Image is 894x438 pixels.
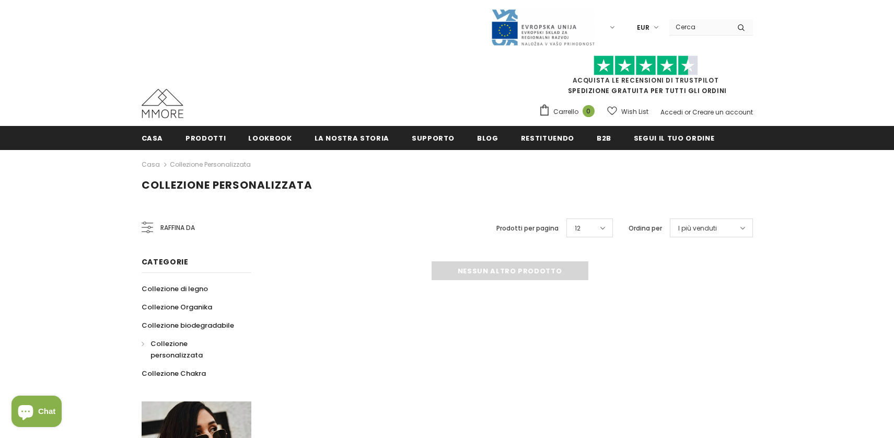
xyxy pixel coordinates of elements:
input: Search Site [669,19,729,34]
a: Wish List [607,102,648,121]
a: Collezione personalizzata [170,160,251,169]
span: Lookbook [248,133,292,143]
img: Fidati di Pilot Stars [594,55,698,76]
label: Ordina per [629,223,662,234]
a: Lookbook [248,126,292,149]
span: Restituendo [521,133,574,143]
a: supporto [412,126,455,149]
span: Collezione Organika [142,302,212,312]
a: Carrello 0 [539,104,600,120]
span: Collezione personalizzata [142,178,312,192]
a: Blog [477,126,498,149]
a: La nostra storia [315,126,389,149]
span: 0 [583,105,595,117]
span: B2B [597,133,611,143]
a: B2B [597,126,611,149]
a: Acquista le recensioni di TrustPilot [573,76,719,85]
span: Blog [477,133,498,143]
a: Collezione biodegradabile [142,316,234,335]
a: Casa [142,126,164,149]
span: SPEDIZIONE GRATUITA PER TUTTI GLI ORDINI [539,60,753,95]
span: Casa [142,133,164,143]
span: Prodotti [185,133,226,143]
a: Collezione Organika [142,298,212,316]
span: 12 [575,223,580,234]
span: Wish List [621,107,648,117]
img: Javni Razpis [491,8,595,47]
a: Collezione Chakra [142,364,206,383]
a: Prodotti [185,126,226,149]
span: Collezione personalizzata [150,339,203,360]
span: supporto [412,133,455,143]
a: Collezione personalizzata [142,335,240,364]
a: Casa [142,158,160,171]
span: Collezione Chakra [142,368,206,378]
label: Prodotti per pagina [496,223,559,234]
span: Collezione biodegradabile [142,320,234,330]
span: Carrello [553,107,578,117]
span: I più venduti [678,223,717,234]
a: Creare un account [692,108,753,117]
span: Raffina da [160,222,195,234]
a: Accedi [660,108,683,117]
inbox-online-store-chat: Shopify online store chat [8,396,65,430]
span: La nostra storia [315,133,389,143]
span: Categorie [142,257,189,267]
span: EUR [637,22,649,33]
img: Casi MMORE [142,89,183,118]
span: Collezione di legno [142,284,208,294]
a: Collezione di legno [142,280,208,298]
a: Segui il tuo ordine [634,126,714,149]
a: Restituendo [521,126,574,149]
span: or [684,108,691,117]
span: Segui il tuo ordine [634,133,714,143]
a: Javni Razpis [491,22,595,31]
